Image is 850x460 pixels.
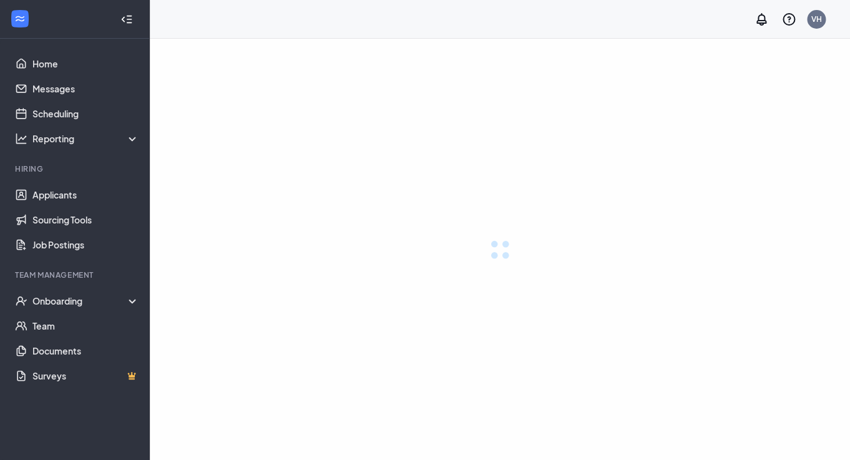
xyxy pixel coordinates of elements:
a: Job Postings [32,232,139,257]
div: Onboarding [32,295,140,307]
div: VH [811,14,822,24]
a: Team [32,313,139,338]
a: Messages [32,76,139,101]
svg: UserCheck [15,295,27,307]
div: Reporting [32,132,140,145]
a: Documents [32,338,139,363]
a: Scheduling [32,101,139,126]
div: Team Management [15,270,137,280]
a: Sourcing Tools [32,207,139,232]
svg: QuestionInfo [781,12,796,27]
a: SurveysCrown [32,363,139,388]
a: Home [32,51,139,76]
svg: WorkstreamLogo [14,12,26,25]
div: Hiring [15,164,137,174]
a: Applicants [32,182,139,207]
svg: Collapse [120,13,133,26]
svg: Analysis [15,132,27,145]
svg: Notifications [754,12,769,27]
